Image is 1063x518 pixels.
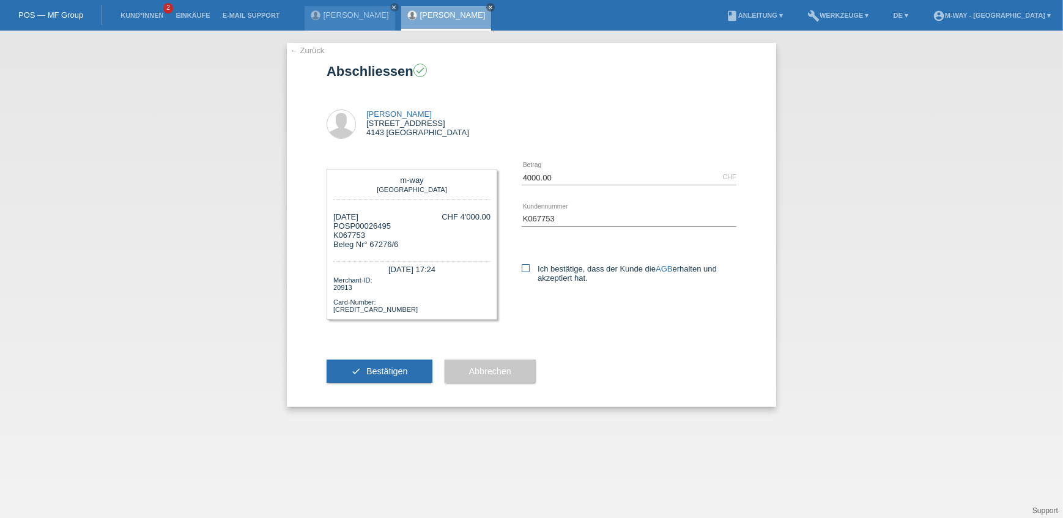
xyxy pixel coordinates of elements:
div: [GEOGRAPHIC_DATA] [336,185,487,193]
a: Einkäufe [169,12,216,19]
a: buildWerkzeuge ▾ [801,12,875,19]
a: [PERSON_NAME] [366,109,432,119]
button: check Bestätigen [327,360,432,383]
div: Merchant-ID: 20913 Card-Number: [CREDIT_CARD_NUMBER] [333,275,491,313]
a: DE ▾ [887,12,914,19]
a: POS — MF Group [18,10,83,20]
span: Abbrechen [469,366,511,376]
i: check [351,366,361,376]
i: build [807,10,820,22]
a: [PERSON_NAME] [420,10,486,20]
i: account_circle [933,10,945,22]
a: account_circlem-way - [GEOGRAPHIC_DATA] ▾ [927,12,1057,19]
a: close [390,3,399,12]
a: [PERSON_NAME] [324,10,389,20]
i: close [487,4,494,10]
a: Kund*innen [114,12,169,19]
a: Support [1032,506,1058,515]
div: [DATE] 17:24 [333,261,491,275]
a: ← Zurück [290,46,324,55]
a: bookAnleitung ▾ [720,12,789,19]
div: CHF 4'000.00 [442,212,491,221]
i: check [415,65,426,76]
a: close [486,3,495,12]
div: CHF [722,173,736,180]
div: m-way [336,176,487,185]
i: close [391,4,398,10]
span: K067753 [333,231,365,240]
button: Abbrechen [445,360,536,383]
i: book [726,10,738,22]
a: E-Mail Support [217,12,286,19]
div: [STREET_ADDRESS] 4143 [GEOGRAPHIC_DATA] [366,109,469,137]
span: Bestätigen [366,366,408,376]
div: [DATE] POSP00026495 Beleg Nr° 67276/6 [333,212,398,249]
a: AGB [656,264,672,273]
h1: Abschliessen [327,64,736,79]
span: 2 [163,3,173,13]
label: Ich bestätige, dass der Kunde die erhalten und akzeptiert hat. [522,264,736,283]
